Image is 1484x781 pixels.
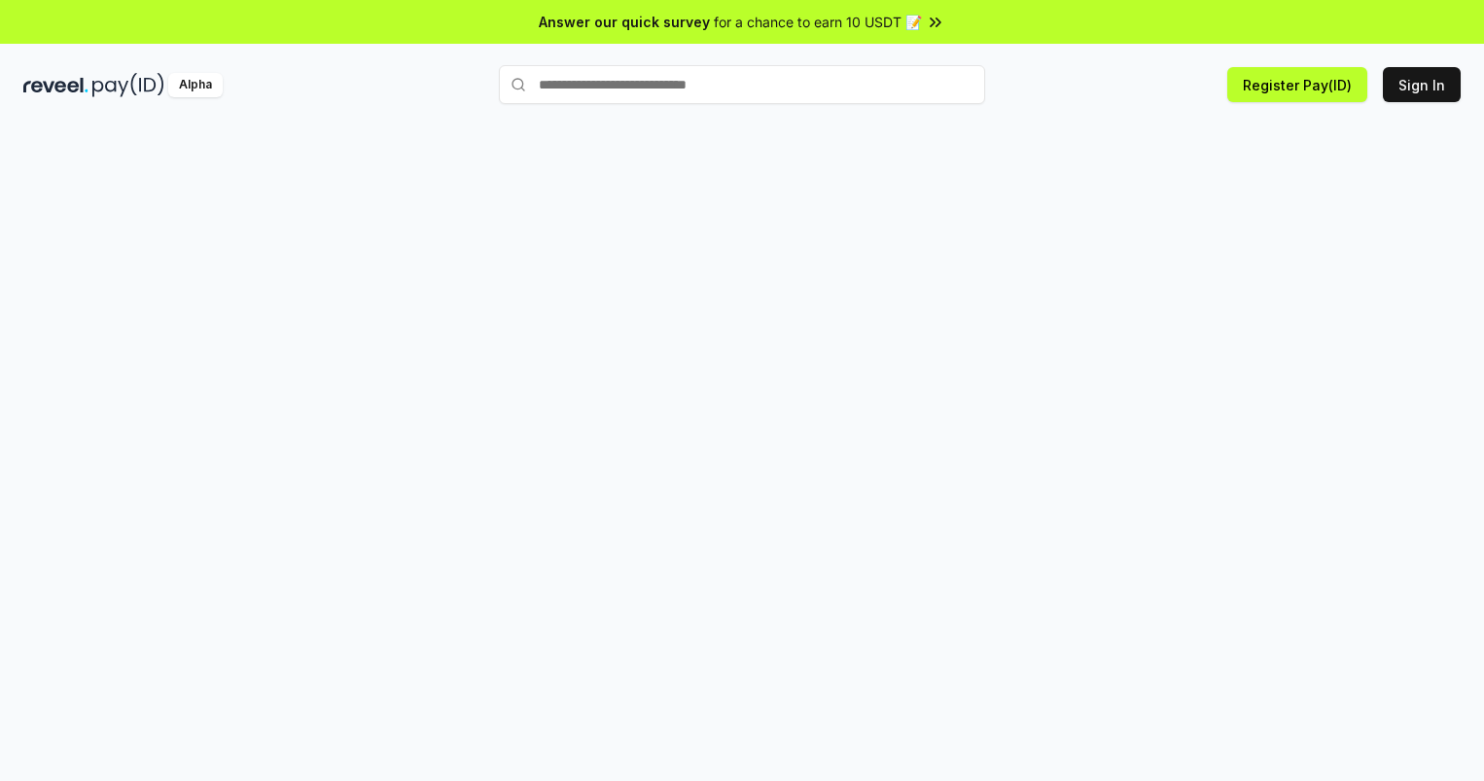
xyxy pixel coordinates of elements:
[1227,67,1367,102] button: Register Pay(ID)
[539,12,710,32] span: Answer our quick survey
[714,12,922,32] span: for a chance to earn 10 USDT 📝
[23,73,88,97] img: reveel_dark
[92,73,164,97] img: pay_id
[1383,67,1461,102] button: Sign In
[168,73,223,97] div: Alpha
